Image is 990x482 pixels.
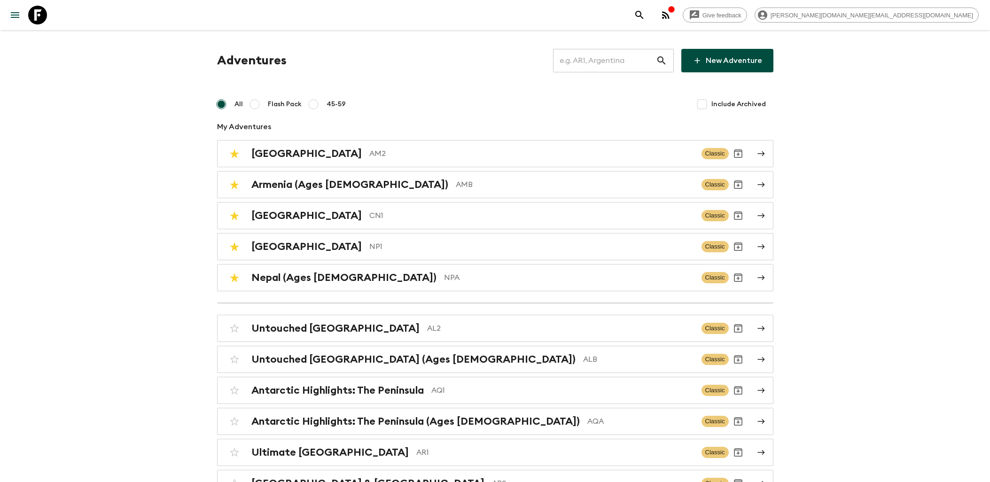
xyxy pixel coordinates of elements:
[702,416,729,427] span: Classic
[217,233,773,260] a: [GEOGRAPHIC_DATA]NP1ClassicArchive
[587,416,694,427] p: AQA
[251,148,362,160] h2: [GEOGRAPHIC_DATA]
[702,447,729,458] span: Classic
[702,323,729,334] span: Classic
[765,12,978,19] span: [PERSON_NAME][DOMAIN_NAME][EMAIL_ADDRESS][DOMAIN_NAME]
[729,319,748,338] button: Archive
[702,148,729,159] span: Classic
[681,49,773,72] a: New Adventure
[234,100,243,109] span: All
[268,100,302,109] span: Flash Pack
[369,241,694,252] p: NP1
[251,415,580,428] h2: Antarctic Highlights: The Peninsula (Ages [DEMOGRAPHIC_DATA])
[251,384,424,396] h2: Antarctic Highlights: The Peninsula
[427,323,694,334] p: AL2
[251,179,448,191] h2: Armenia (Ages [DEMOGRAPHIC_DATA])
[217,51,287,70] h1: Adventures
[251,241,362,253] h2: [GEOGRAPHIC_DATA]
[729,443,748,462] button: Archive
[431,385,694,396] p: AQ1
[702,241,729,252] span: Classic
[729,350,748,369] button: Archive
[729,381,748,400] button: Archive
[251,272,437,284] h2: Nepal (Ages [DEMOGRAPHIC_DATA])
[456,179,694,190] p: AMB
[217,377,773,404] a: Antarctic Highlights: The PeninsulaAQ1ClassicArchive
[416,447,694,458] p: AR1
[217,315,773,342] a: Untouched [GEOGRAPHIC_DATA]AL2ClassicArchive
[217,171,773,198] a: Armenia (Ages [DEMOGRAPHIC_DATA])AMBClassicArchive
[217,439,773,466] a: Ultimate [GEOGRAPHIC_DATA]AR1ClassicArchive
[444,272,694,283] p: NPA
[583,354,694,365] p: ALB
[729,237,748,256] button: Archive
[217,264,773,291] a: Nepal (Ages [DEMOGRAPHIC_DATA])NPAClassicArchive
[711,100,766,109] span: Include Archived
[702,385,729,396] span: Classic
[251,322,420,334] h2: Untouched [GEOGRAPHIC_DATA]
[369,210,694,221] p: CN1
[702,354,729,365] span: Classic
[697,12,747,19] span: Give feedback
[702,179,729,190] span: Classic
[729,206,748,225] button: Archive
[729,175,748,194] button: Archive
[630,6,649,24] button: search adventures
[217,140,773,167] a: [GEOGRAPHIC_DATA]AM2ClassicArchive
[251,210,362,222] h2: [GEOGRAPHIC_DATA]
[702,272,729,283] span: Classic
[217,121,773,132] p: My Adventures
[327,100,346,109] span: 45-59
[251,446,409,459] h2: Ultimate [GEOGRAPHIC_DATA]
[702,210,729,221] span: Classic
[217,346,773,373] a: Untouched [GEOGRAPHIC_DATA] (Ages [DEMOGRAPHIC_DATA])ALBClassicArchive
[683,8,747,23] a: Give feedback
[369,148,694,159] p: AM2
[553,47,656,74] input: e.g. AR1, Argentina
[729,144,748,163] button: Archive
[729,412,748,431] button: Archive
[217,408,773,435] a: Antarctic Highlights: The Peninsula (Ages [DEMOGRAPHIC_DATA])AQAClassicArchive
[755,8,979,23] div: [PERSON_NAME][DOMAIN_NAME][EMAIL_ADDRESS][DOMAIN_NAME]
[217,202,773,229] a: [GEOGRAPHIC_DATA]CN1ClassicArchive
[251,353,576,365] h2: Untouched [GEOGRAPHIC_DATA] (Ages [DEMOGRAPHIC_DATA])
[6,6,24,24] button: menu
[729,268,748,287] button: Archive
